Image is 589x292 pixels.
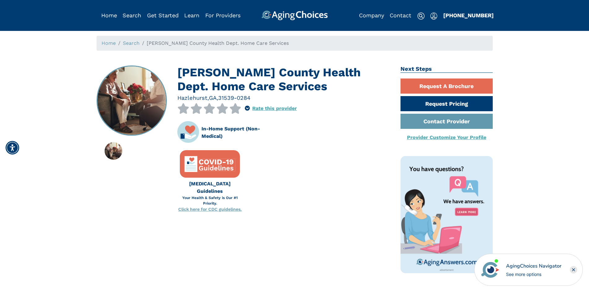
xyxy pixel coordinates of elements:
div: [MEDICAL_DATA] Guidelines [177,180,242,195]
img: Jeff Davis County Health Dept. Home Care Services [105,142,122,160]
img: AgingChoices [261,11,327,20]
a: Contact [390,12,411,19]
img: Jeff Davis County Health Dept. Home Care Services [97,66,166,135]
a: Search [123,12,141,19]
a: Contact Provider [401,114,493,129]
a: Rate this provider [252,105,297,111]
div: Click here for CDC guidelines. [177,206,242,213]
a: Company [359,12,384,19]
div: Close [570,266,577,273]
a: Learn [184,12,199,19]
div: In-Home Support (Non-Medical) [201,125,279,140]
div: Popover trigger [430,11,437,20]
div: See more options [506,271,561,277]
a: Search [123,40,140,46]
img: covid-top-default.svg [184,154,236,174]
span: GA [209,95,217,101]
img: user-icon.svg [430,12,437,20]
a: Home [101,12,117,19]
span: , [217,95,218,101]
div: Popover trigger [123,11,141,20]
div: 31539-0284 [218,94,250,102]
img: search-icon.svg [417,12,425,20]
img: avatar [480,259,501,280]
a: Get Started [147,12,179,19]
a: Request Pricing [401,96,493,111]
a: Provider Customize Your Profile [407,134,486,140]
h1: [PERSON_NAME] County Health Dept. Home Care Services [177,66,391,94]
div: Your Health & Safety is Our #1 Priority. [177,195,242,206]
div: Accessibility Menu [6,141,19,154]
a: For Providers [205,12,240,19]
img: You have questions? We have answers. AgingAnswers. [401,156,493,273]
h2: Next Steps [401,66,493,73]
nav: breadcrumb [97,36,493,51]
span: [PERSON_NAME] County Health Dept. Home Care Services [147,40,289,46]
div: Popover trigger [245,103,250,114]
span: , [207,95,209,101]
span: Hazlehurst [177,95,207,101]
a: Request A Brochure [401,78,493,94]
div: AgingChoices Navigator [506,262,561,270]
a: Home [102,40,116,46]
a: [PHONE_NUMBER] [443,12,494,19]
